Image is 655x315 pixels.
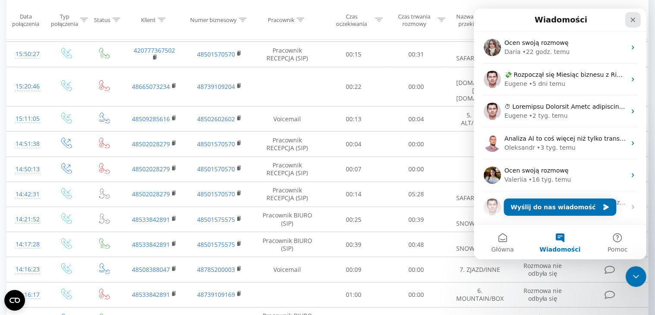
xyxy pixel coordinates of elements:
[63,135,102,144] div: • 3 tyg. temu
[10,126,27,143] img: Profile image for Oleksandr
[330,13,373,27] div: Czas oczekiwania
[134,238,154,244] span: Pomoc
[448,282,513,307] td: 6. MOUNTAIN/BOX
[55,71,91,80] div: • 5 dni temu
[16,211,38,228] div: 14:21:52
[30,190,143,207] button: Wyślij do nas wiadomość
[55,103,94,112] div: • 2 tyg. temu
[134,46,175,54] a: 420777367502
[66,238,107,244] span: Wiadomości
[448,182,513,207] td: 2. SAFARI/PAINTDOO
[132,240,170,249] a: 48533842891
[132,265,170,274] a: 48508388047
[31,103,53,112] div: Eugene
[523,287,562,302] span: Rozmowa nie odbyła się
[115,216,172,251] button: Pomoc
[16,78,38,95] div: 15:20:46
[323,132,385,157] td: 00:04
[16,236,38,253] div: 14:17:28
[268,16,295,24] div: Pracownik
[448,232,513,257] td: 1. SNOWDOO/QUADOO
[448,107,513,132] td: 5. BUGGY ALT/MOTORY
[197,50,235,58] a: 48501570570
[141,16,156,24] div: Klient
[197,290,235,299] a: 48739109169
[448,207,513,232] td: 1. SNOWDOO/QUADOO
[252,42,323,67] td: Pracownik RECEPCJA (SIP)
[252,232,323,257] td: Pracownik BIURO (SIP)
[197,265,235,274] a: 48785200003
[252,132,323,157] td: Pracownik RECEPCJA (SIP)
[132,165,170,173] a: 48502028279
[31,158,95,165] span: Ocen swoją rozmowę
[323,282,385,307] td: 01:00
[16,110,38,127] div: 15:11:05
[31,167,53,176] div: Valeriia
[197,215,235,224] a: 48501575575
[385,42,448,67] td: 00:31
[252,107,323,132] td: Voicemail
[385,182,448,207] td: 05:28
[132,190,170,198] a: 48502028279
[197,115,235,123] a: 48502602602
[51,13,78,27] div: Typ połączenia
[252,182,323,207] td: Pracownik RECEPCJA (SIP)
[323,157,385,182] td: 00:07
[385,67,448,107] td: 00:00
[252,157,323,182] td: Pracownik RECEPCJA (SIP)
[523,261,562,277] span: Rozmowa nie odbyła się
[31,135,61,144] div: Oleksandr
[385,107,448,132] td: 00:04
[18,238,40,244] span: Główna
[455,13,501,27] div: Nazwa schematu przekierowania
[132,115,170,123] a: 48509285616
[10,94,27,111] img: Profile image for Eugene
[474,9,646,259] iframe: Intercom live chat
[10,158,27,175] img: Profile image for Valeriia
[94,16,110,24] div: Status
[456,71,509,103] span: 8. [DOMAIN_NAME][URL][DOMAIN_NAME]..
[197,165,235,173] a: 48501570570
[10,190,27,207] img: Profile image for Eugene
[385,282,448,307] td: 00:00
[323,42,385,67] td: 00:15
[55,167,97,176] div: • 16 tyg. temu
[16,161,38,178] div: 14:50:13
[385,232,448,257] td: 00:48
[4,290,25,311] button: Open CMP widget
[393,13,436,27] div: Czas trwania rozmowy
[16,261,38,278] div: 14:16:23
[323,232,385,257] td: 00:39
[252,257,323,282] td: Voicemail
[448,42,513,67] td: 2. SAFARI/PAINTDOO
[197,140,235,148] a: 48501570570
[323,257,385,282] td: 00:09
[57,216,115,251] button: Wiadomości
[323,67,385,107] td: 00:22
[132,290,170,299] a: 48533842891
[252,207,323,232] td: Pracownik BIURO (SIP)
[323,107,385,132] td: 00:13
[197,82,235,91] a: 48739109204
[7,13,44,27] div: Data połączenia
[132,82,170,91] a: 48665073234
[385,257,448,282] td: 00:00
[323,207,385,232] td: 00:25
[31,71,53,80] div: Eugene
[16,287,38,303] div: 14:16:17
[16,46,38,63] div: 15:50:27
[323,182,385,207] td: 00:14
[385,132,448,157] td: 00:00
[385,207,448,232] td: 00:39
[16,135,38,152] div: 14:51:38
[132,140,170,148] a: 48502028279
[197,240,235,249] a: 48501575575
[448,257,513,282] td: 7. ZJAZD/INNE
[190,16,237,24] div: Numer biznesowy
